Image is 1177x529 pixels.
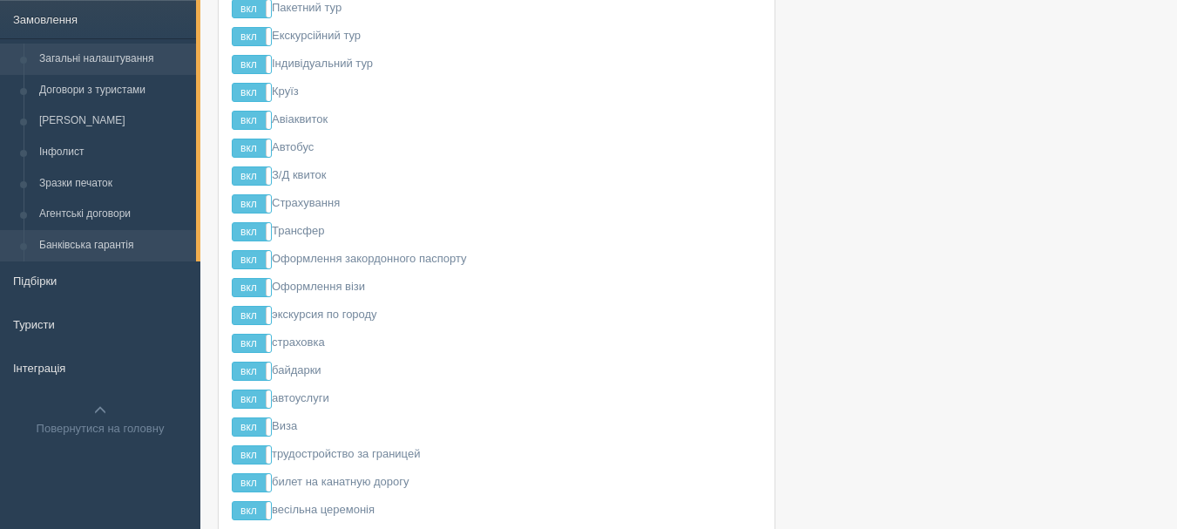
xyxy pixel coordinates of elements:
[233,251,271,268] label: вкл
[232,278,761,297] p: Оформлення візи
[233,502,271,519] label: вкл
[233,195,271,213] label: вкл
[233,28,271,45] label: вкл
[233,223,271,241] label: вкл
[233,307,271,324] label: вкл
[233,390,271,408] label: вкл
[232,83,761,102] p: Круїз
[232,390,761,409] p: автоуслуги
[233,335,271,352] label: вкл
[233,363,271,380] label: вкл
[31,199,196,230] a: Агентські договори
[233,446,271,464] label: вкл
[31,75,196,106] a: Договори з туристами
[232,111,761,130] p: Авіаквиток
[232,362,761,381] p: байдарки
[232,139,761,158] p: Автобус
[232,334,761,353] p: страховка
[232,445,761,465] p: трудостройство за границей
[232,27,761,46] p: Екскурсійний тур
[232,222,761,241] p: Трансфер
[233,474,271,492] label: вкл
[232,166,761,186] p: З/Д квиток
[232,501,761,520] p: весільна церемонія
[233,84,271,101] label: вкл
[232,306,761,325] p: экскурсия по городу
[233,418,271,436] label: вкл
[232,473,761,492] p: билет на канатную дорогу
[31,230,196,261] a: Банківська гарантія
[233,279,271,296] label: вкл
[233,139,271,157] label: вкл
[233,112,271,129] label: вкл
[31,137,196,168] a: Інфолист
[232,55,761,74] p: Індивідуальний тур
[31,105,196,137] a: [PERSON_NAME]
[233,167,271,185] label: вкл
[232,417,761,437] p: Виза
[31,168,196,200] a: Зразки печаток
[233,56,271,73] label: вкл
[31,44,196,75] a: Загальні налаштування
[232,194,761,214] p: Страхування
[232,250,761,269] p: Оформлення закордонного паспорту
